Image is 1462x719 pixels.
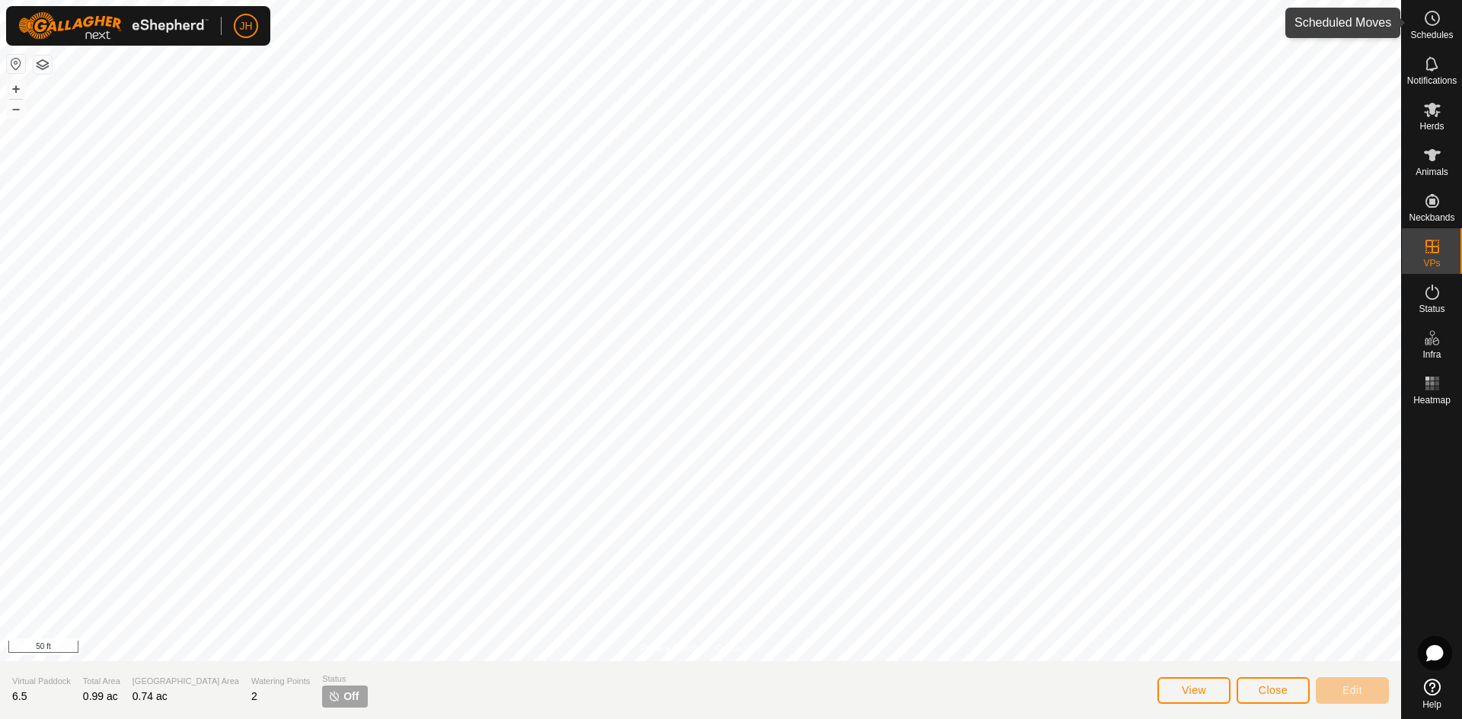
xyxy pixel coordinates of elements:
span: Status [1419,304,1444,313]
span: 0.99 ac [83,690,118,702]
button: Edit [1316,677,1389,704]
span: Heatmap [1413,396,1451,405]
span: 6.5 [12,690,27,702]
button: – [7,100,25,118]
button: Close [1237,677,1310,704]
button: View [1157,677,1231,704]
button: + [7,80,25,98]
span: 2 [251,690,257,702]
span: 0.74 ac [132,690,168,702]
span: Infra [1422,350,1441,359]
button: Reset Map [7,55,25,73]
span: Schedules [1410,30,1453,40]
span: Neckbands [1409,213,1454,222]
span: Notifications [1407,76,1457,85]
span: Total Area [83,675,120,688]
span: Watering Points [251,675,310,688]
span: Edit [1342,684,1362,696]
button: Map Layers [34,56,52,74]
span: View [1182,684,1206,696]
a: Contact Us [716,641,761,655]
span: Close [1259,684,1288,696]
img: Gallagher Logo [18,12,209,40]
span: Virtual Paddock [12,675,71,688]
span: [GEOGRAPHIC_DATA] Area [132,675,239,688]
img: turn-off [328,690,340,702]
span: Help [1422,700,1441,709]
span: JH [239,18,252,34]
span: Animals [1416,167,1448,177]
a: Privacy Policy [640,641,697,655]
span: VPs [1423,259,1440,268]
span: Herds [1419,122,1444,131]
a: Help [1402,673,1462,715]
span: Off [343,689,359,705]
span: Status [322,673,368,686]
